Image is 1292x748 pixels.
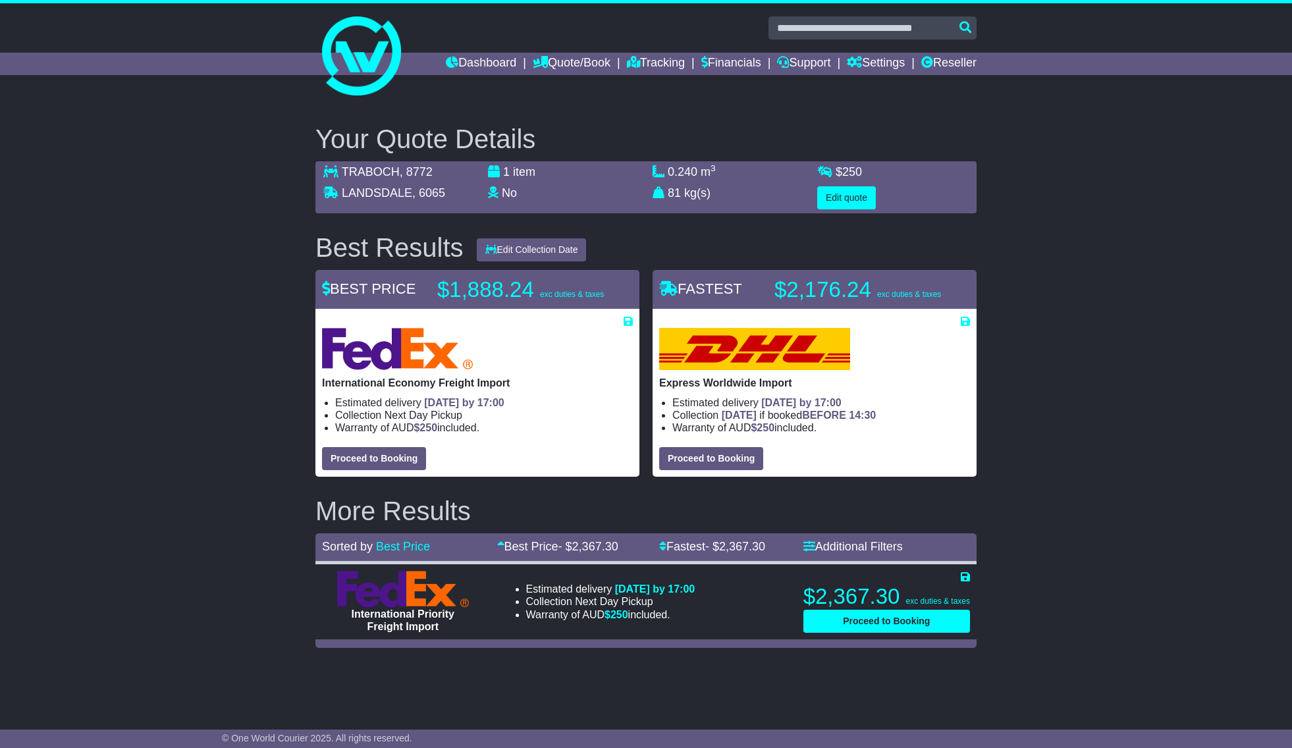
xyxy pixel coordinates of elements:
[659,377,970,389] p: Express Worldwide Import
[222,733,412,743] span: © One World Courier 2025. All rights reserved.
[322,540,373,553] span: Sorted by
[659,328,850,370] img: DHL: Express Worldwide Import
[352,608,454,632] span: International Priority Freight Import
[849,410,876,421] span: 14:30
[684,186,711,200] span: kg(s)
[719,540,765,553] span: 2,367.30
[414,422,437,433] span: $
[701,53,761,75] a: Financials
[605,609,628,620] span: $
[722,410,757,421] span: [DATE]
[615,583,695,595] span: [DATE] by 17:00
[400,165,433,178] span: , 8772
[575,596,653,607] span: Next Day Pickup
[335,396,633,409] li: Estimated delivery
[385,410,462,421] span: Next Day Pickup
[802,410,846,421] span: BEFORE
[672,396,970,409] li: Estimated delivery
[711,163,716,173] sup: 3
[659,447,763,470] button: Proceed to Booking
[722,410,876,421] span: if booked
[446,53,516,75] a: Dashboard
[322,447,426,470] button: Proceed to Booking
[526,608,695,621] li: Warranty of AUD included.
[761,397,842,408] span: [DATE] by 17:00
[672,409,970,421] li: Collection
[842,165,862,178] span: 250
[322,280,416,297] span: BEST PRICE
[477,238,587,261] button: Edit Collection Date
[803,583,970,610] p: $2,367.30
[342,186,412,200] span: LANDSDALE
[322,377,633,389] p: International Economy Freight Import
[335,421,633,434] li: Warranty of AUD included.
[572,540,618,553] span: 2,367.30
[847,53,905,75] a: Settings
[412,186,445,200] span: , 6065
[803,610,970,633] button: Proceed to Booking
[751,422,774,433] span: $
[705,540,765,553] span: - $
[672,421,970,434] li: Warranty of AUD included.
[526,595,695,608] li: Collection
[774,277,941,303] p: $2,176.24
[610,609,628,620] span: 250
[419,422,437,433] span: 250
[497,540,618,553] a: Best Price- $2,367.30
[668,165,697,178] span: 0.240
[503,165,510,178] span: 1
[437,277,604,303] p: $1,888.24
[335,409,633,421] li: Collection
[836,165,862,178] span: $
[513,165,535,178] span: item
[558,540,618,553] span: - $
[668,186,681,200] span: 81
[342,165,400,178] span: TRABOCH
[322,328,473,370] img: FedEx Express: International Economy Freight Import
[777,53,830,75] a: Support
[659,280,742,297] span: FASTEST
[315,496,977,525] h2: More Results
[817,186,876,209] button: Edit quote
[540,290,604,299] span: exc duties & taxes
[533,53,610,75] a: Quote/Book
[803,540,903,553] a: Additional Filters
[309,233,470,262] div: Best Results
[502,186,517,200] span: No
[877,290,941,299] span: exc duties & taxes
[757,422,774,433] span: 250
[376,540,430,553] a: Best Price
[337,571,469,608] img: FedEx Express: International Priority Freight Import
[921,53,977,75] a: Reseller
[906,597,970,606] span: exc duties & taxes
[701,165,716,178] span: m
[526,583,695,595] li: Estimated delivery
[659,540,765,553] a: Fastest- $2,367.30
[424,397,504,408] span: [DATE] by 17:00
[627,53,685,75] a: Tracking
[315,124,977,153] h2: Your Quote Details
